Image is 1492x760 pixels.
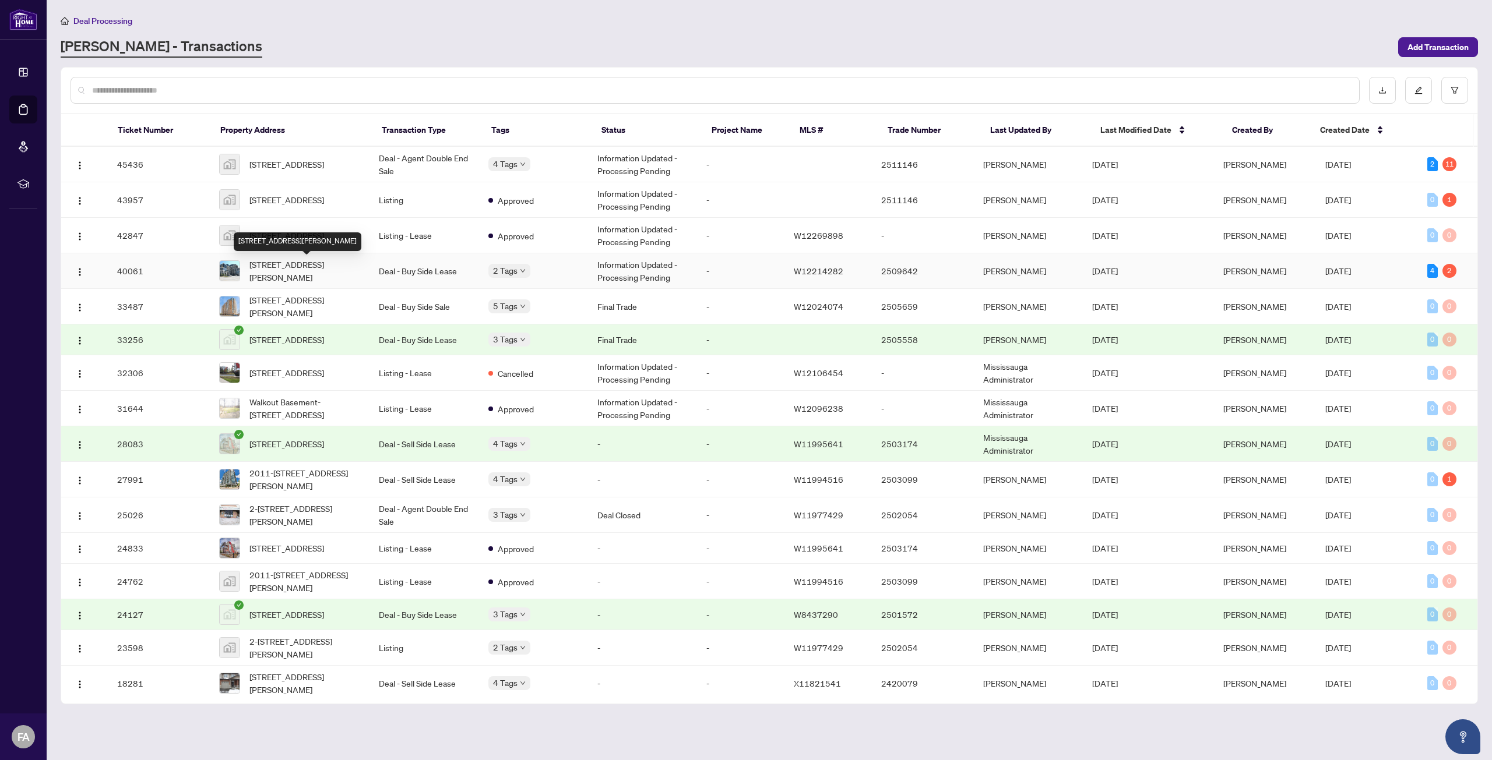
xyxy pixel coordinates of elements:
span: [DATE] [1092,439,1118,449]
span: W12024074 [794,301,843,312]
span: [PERSON_NAME] [1223,439,1286,449]
td: - [588,533,697,564]
td: Deal - Agent Double End Sale [370,147,478,182]
img: thumbnail-img [220,605,240,624]
a: [PERSON_NAME] - Transactions [61,37,262,58]
span: W11994516 [794,474,843,485]
td: [PERSON_NAME] [974,599,1083,630]
span: 2 Tags [493,641,518,654]
span: Last Modified Date [1100,123,1171,136]
td: 32306 [108,355,210,391]
td: Mississauga Administrator [974,355,1083,391]
button: edit [1405,77,1432,104]
th: Status [592,114,702,147]
img: thumbnail-img [220,296,240,316]
span: 2-[STREET_ADDRESS][PERSON_NAME] [249,502,361,528]
button: Logo [71,674,89,692]
td: 24127 [108,599,210,630]
button: download [1369,77,1396,104]
span: [DATE] [1325,609,1351,620]
td: Deal - Sell Side Lease [370,426,478,462]
button: Logo [71,190,89,209]
th: Transaction Type [372,114,483,147]
td: Information Updated - Processing Pending [588,182,697,218]
span: [DATE] [1325,474,1351,485]
span: [DATE] [1092,642,1118,653]
div: 0 [1427,472,1438,486]
span: home [61,17,69,25]
button: Logo [71,506,89,524]
span: Approved [498,542,534,555]
span: [DATE] [1092,678,1118,688]
span: W12214282 [794,266,843,276]
img: Logo [75,440,85,450]
td: 2511146 [872,182,974,218]
td: Information Updated - Processing Pending [588,253,697,289]
span: [PERSON_NAME] [1223,576,1286,586]
td: Information Updated - Processing Pending [588,355,697,391]
div: 0 [1442,401,1456,415]
td: 2502054 [872,497,974,533]
span: check-circle [234,326,244,335]
img: Logo [75,267,85,277]
span: W12269898 [794,230,843,241]
span: [DATE] [1092,334,1118,345]
td: 2502054 [872,630,974,666]
th: Project Name [702,114,790,147]
td: 2503099 [872,462,974,497]
span: [PERSON_NAME] [1223,195,1286,205]
span: [PERSON_NAME] [1223,642,1286,653]
span: [DATE] [1325,439,1351,449]
span: [DATE] [1325,543,1351,553]
button: filter [1441,77,1468,104]
div: 1 [1442,193,1456,207]
img: thumbnail-img [220,505,240,525]
span: W12106454 [794,367,843,378]
button: Open asap [1445,719,1480,754]
td: [PERSON_NAME] [974,289,1083,324]
span: [PERSON_NAME] [1223,543,1286,553]
span: [PERSON_NAME] [1223,403,1286,413]
span: Add Transaction [1407,38,1469,56]
td: Listing - Lease [370,391,478,426]
div: 0 [1427,437,1438,451]
span: [PERSON_NAME] [1223,159,1286,169]
td: - [697,564,784,599]
div: 2 [1427,157,1438,171]
img: Logo [75,369,85,379]
td: - [697,147,784,182]
span: [PERSON_NAME] [1223,474,1286,485]
div: 1 [1442,472,1456,486]
img: Logo [75,511,85,521]
img: thumbnail-img [220,469,240,489]
span: Approved [498,229,534,242]
div: 11 [1442,157,1456,171]
td: - [697,289,784,324]
div: 0 [1442,676,1456,690]
div: 0 [1442,541,1456,555]
td: [PERSON_NAME] [974,182,1083,218]
button: Add Transaction [1398,37,1478,57]
td: - [872,391,974,426]
td: 25026 [108,497,210,533]
span: download [1378,86,1387,94]
span: Created Date [1320,123,1370,136]
span: W8437290 [794,609,838,620]
img: Logo [75,611,85,620]
td: - [697,182,784,218]
span: W11995641 [794,439,843,449]
td: - [872,218,974,253]
td: Final Trade [588,324,697,355]
span: [PERSON_NAME] [1223,334,1286,345]
span: [DATE] [1092,543,1118,553]
img: logo [9,9,37,30]
span: 3 Tags [493,508,518,521]
td: - [588,564,697,599]
div: 0 [1442,366,1456,380]
div: 0 [1427,193,1438,207]
th: Last Updated By [981,114,1091,147]
td: Deal - Buy Side Sale [370,289,478,324]
td: Mississauga Administrator [974,391,1083,426]
td: 28083 [108,426,210,462]
button: Logo [71,399,89,418]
